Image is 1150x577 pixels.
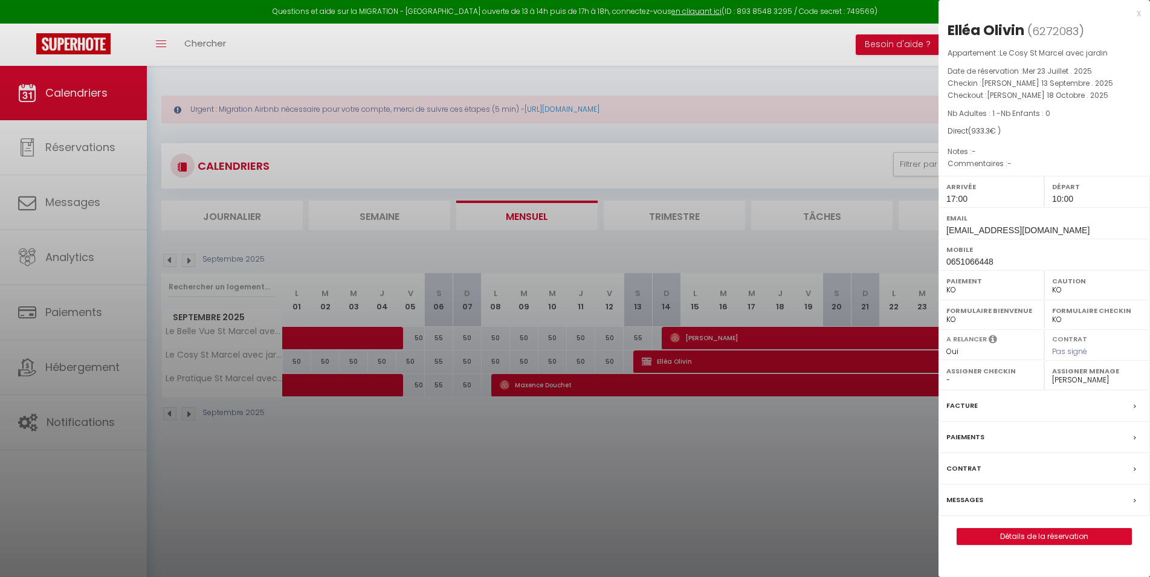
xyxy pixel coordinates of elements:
i: Sélectionner OUI si vous souhaiter envoyer les séquences de messages post-checkout [989,334,997,347]
span: [EMAIL_ADDRESS][DOMAIN_NAME] [946,225,1090,235]
div: Direct [948,126,1141,137]
button: Open LiveChat chat widget [10,5,46,41]
label: Paiements [946,431,984,443]
span: ( ) [1027,22,1084,39]
label: Paiement [946,275,1036,287]
label: Arrivée [946,181,1036,193]
label: Assigner Menage [1052,365,1142,377]
label: Formulaire Checkin [1052,305,1142,317]
span: Pas signé [1052,346,1087,356]
span: 6272083 [1032,24,1079,39]
span: [PERSON_NAME] 13 Septembre . 2025 [981,78,1113,88]
p: Appartement : [948,47,1141,59]
p: Notes : [948,146,1141,158]
label: Départ [1052,181,1142,193]
p: Checkin : [948,77,1141,89]
label: Mobile [946,243,1142,256]
label: Facture [946,399,978,412]
label: Assigner Checkin [946,365,1036,377]
label: Email [946,212,1142,224]
button: Détails de la réservation [957,528,1132,545]
label: A relancer [946,334,987,344]
a: Détails de la réservation [957,529,1131,544]
label: Caution [1052,275,1142,287]
label: Messages [946,494,983,506]
span: Nb Adultes : 1 - [948,108,1050,118]
p: Checkout : [948,89,1141,102]
label: Formulaire Bienvenue [946,305,1036,317]
span: - [1007,158,1012,169]
p: Date de réservation : [948,65,1141,77]
span: Mer 23 Juillet . 2025 [1022,66,1092,76]
span: 0651066448 [946,257,993,266]
span: [PERSON_NAME] 18 Octobre . 2025 [987,90,1108,100]
p: Commentaires : [948,158,1141,170]
span: 17:00 [946,194,967,204]
label: Contrat [1052,334,1087,342]
label: Contrat [946,462,981,475]
span: 10:00 [1052,194,1073,204]
span: ( € ) [968,126,1001,136]
span: - [972,146,976,156]
div: Elléa Olivin [948,21,1024,40]
span: Le Cosy St Marcel avec jardin [1000,48,1108,58]
span: 933.3 [971,126,990,136]
span: Nb Enfants : 0 [1001,108,1050,118]
div: x [938,6,1141,21]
